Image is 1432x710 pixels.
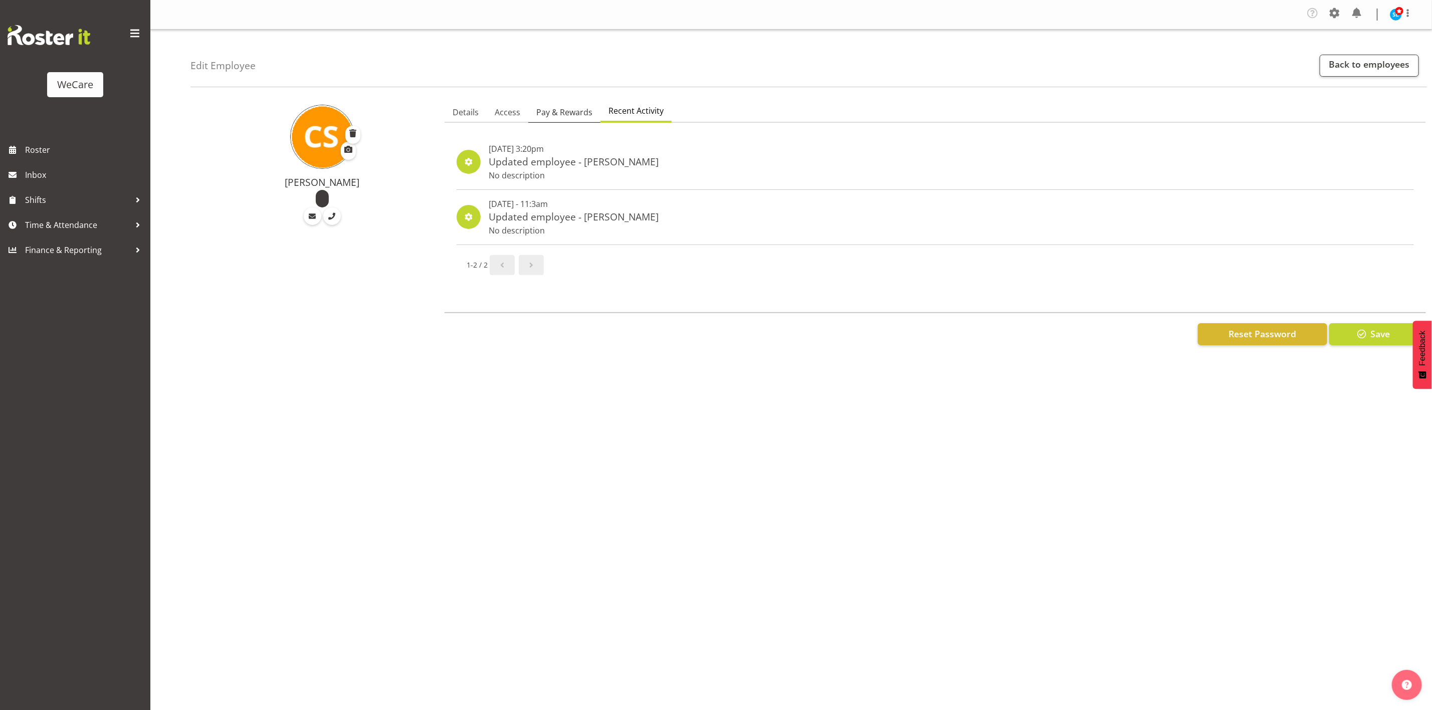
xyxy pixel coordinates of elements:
[25,217,130,232] span: Time & Attendance
[536,106,592,118] span: Pay & Rewards
[1229,327,1296,340] span: Reset Password
[489,198,659,210] p: [DATE] - 11:3am
[489,210,659,224] p: Updated employee - [PERSON_NAME]
[608,105,664,117] span: Recent Activity
[495,106,520,118] span: Access
[1402,680,1412,690] img: help-xxl-2.png
[519,255,544,275] a: Next page
[1370,327,1390,340] span: Save
[25,243,130,258] span: Finance & Reporting
[212,177,433,188] h4: [PERSON_NAME]
[489,143,659,155] p: [DATE] 3:20pm
[490,255,515,275] a: Previous page
[323,207,341,225] a: Call Employee
[57,77,93,92] div: WeCare
[8,25,90,45] img: Rosterit website logo
[304,207,321,225] a: Email Employee
[1320,55,1419,77] a: Back to employees
[1390,9,1402,21] img: sarah-lamont10911.jpg
[25,142,145,157] span: Roster
[453,106,479,118] span: Details
[467,260,488,270] small: 1-2 / 2
[1418,331,1427,366] span: Feedback
[1198,323,1327,345] button: Reset Password
[1329,323,1421,345] button: Save
[489,169,659,181] p: No description
[25,192,130,207] span: Shifts
[25,167,145,182] span: Inbox
[1413,321,1432,389] button: Feedback - Show survey
[190,60,256,71] h4: Edit Employee
[290,105,354,169] img: catherine-stewart11254.jpg
[489,224,659,236] p: No description
[489,155,659,169] p: Updated employee - [PERSON_NAME]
